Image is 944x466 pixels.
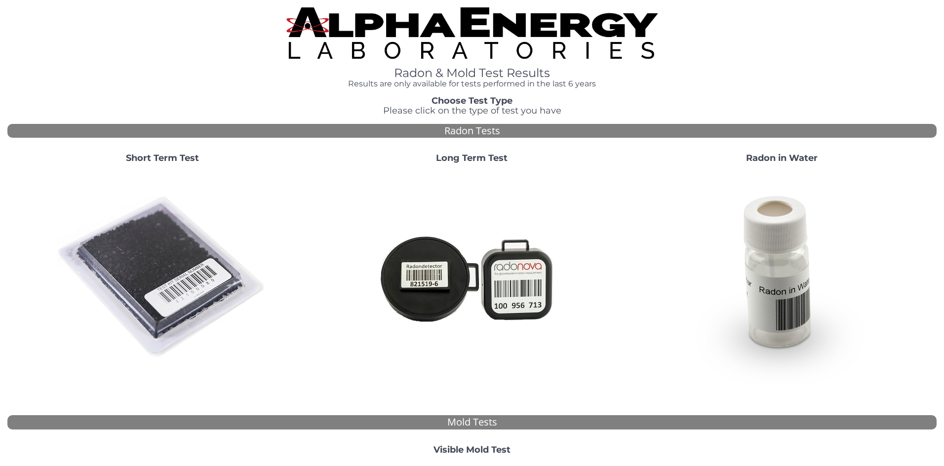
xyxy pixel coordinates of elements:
img: RadoninWater.jpg [675,171,888,384]
span: Please click on the type of test you have [383,105,561,116]
img: Radtrak2vsRadtrak3.jpg [366,171,578,384]
strong: Choose Test Type [432,95,512,106]
strong: Short Term Test [126,153,199,163]
strong: Long Term Test [436,153,508,163]
img: ShortTerm.jpg [56,171,269,384]
div: Mold Tests [7,415,937,429]
h1: Radon & Mold Test Results [286,67,658,79]
strong: Radon in Water [746,153,818,163]
div: Radon Tests [7,124,937,138]
h4: Results are only available for tests performed in the last 6 years [286,79,658,88]
img: TightCrop.jpg [286,7,658,59]
strong: Visible Mold Test [433,444,511,455]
